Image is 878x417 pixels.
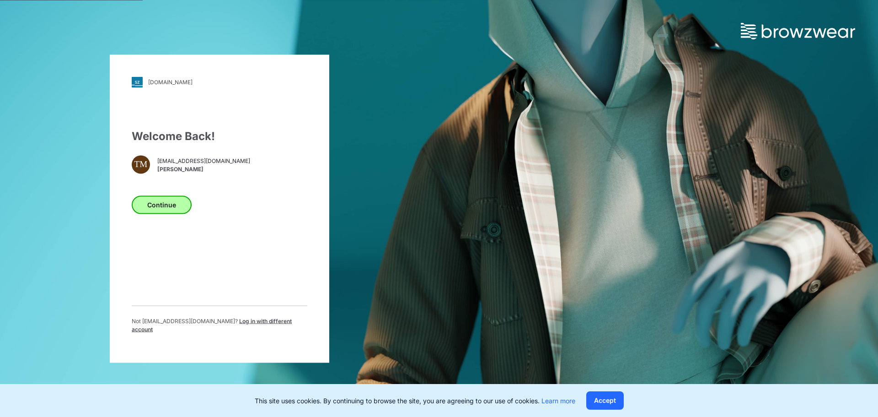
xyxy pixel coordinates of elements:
[148,79,193,86] div: [DOMAIN_NAME]
[132,155,150,173] div: TM
[132,195,192,214] button: Continue
[157,157,250,165] span: [EMAIL_ADDRESS][DOMAIN_NAME]
[157,165,250,173] span: [PERSON_NAME]
[132,76,307,87] a: [DOMAIN_NAME]
[132,317,307,333] p: Not [EMAIL_ADDRESS][DOMAIN_NAME] ?
[132,76,143,87] img: svg+xml;base64,PHN2ZyB3aWR0aD0iMjgiIGhlaWdodD0iMjgiIHZpZXdCb3g9IjAgMCAyOCAyOCIgZmlsbD0ibm9uZSIgeG...
[132,128,307,144] div: Welcome Back!
[255,396,575,406] p: This site uses cookies. By continuing to browse the site, you are agreeing to our use of cookies.
[741,23,855,39] img: browzwear-logo.73288ffb.svg
[586,391,624,410] button: Accept
[541,397,575,405] a: Learn more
